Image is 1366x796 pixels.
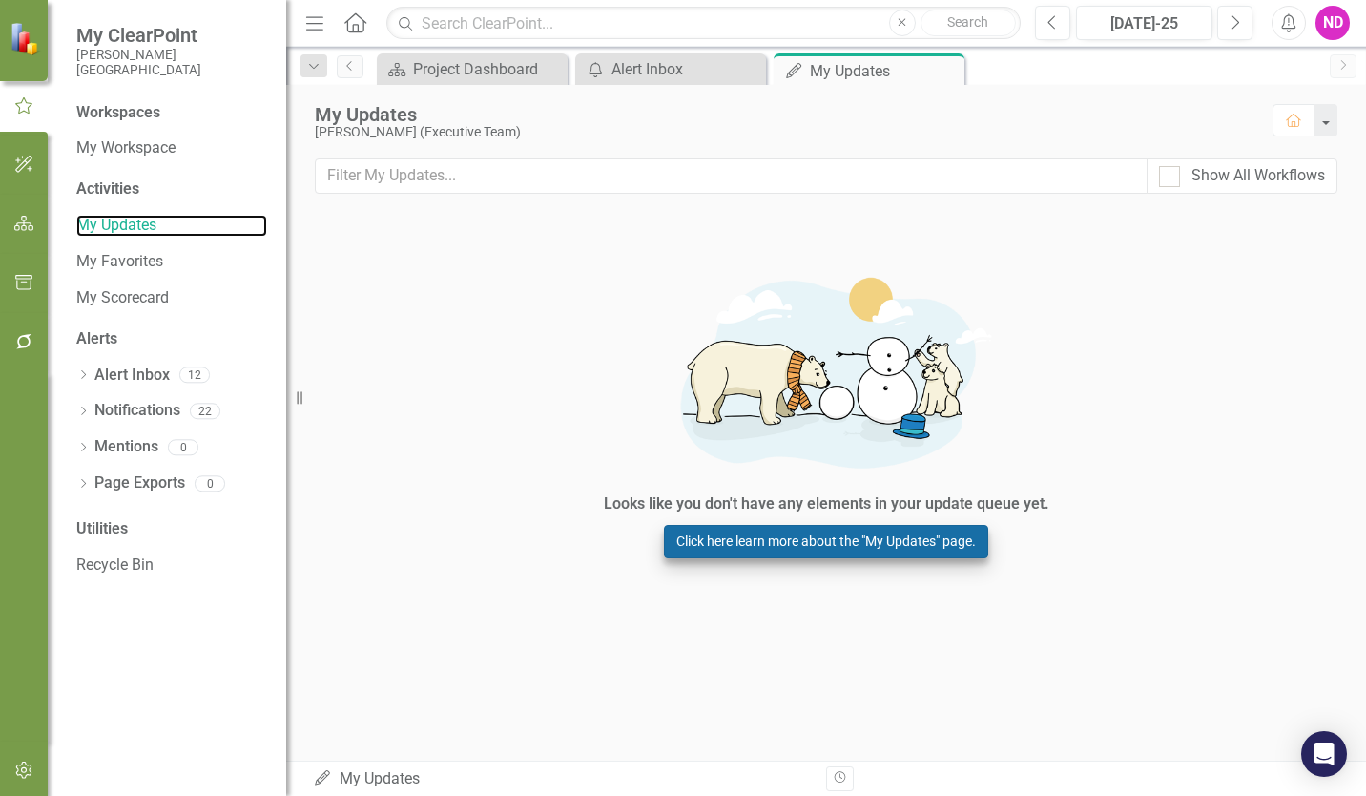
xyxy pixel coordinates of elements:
small: [PERSON_NAME][GEOGRAPHIC_DATA] [76,47,267,78]
div: Project Dashboard [413,57,563,81]
a: Project Dashboard [382,57,563,81]
a: Notifications [94,400,180,422]
img: ClearPoint Strategy [9,20,44,55]
div: My Updates [313,768,812,790]
input: Filter My Updates... [315,158,1148,194]
div: Activities [76,178,267,200]
a: Alert Inbox [580,57,761,81]
a: My Updates [76,215,267,237]
div: My Updates [810,59,960,83]
div: 0 [168,439,198,455]
div: [DATE]-25 [1083,12,1206,35]
button: ND [1315,6,1350,40]
div: Alerts [76,328,267,350]
div: Workspaces [76,102,160,124]
a: Alert Inbox [94,365,170,387]
button: [DATE]-25 [1076,6,1212,40]
div: 0 [195,475,225,492]
div: Alert Inbox [611,57,761,81]
div: 22 [190,403,220,419]
img: Getting started [540,254,1112,489]
a: My Workspace [76,137,267,159]
div: Show All Workflows [1191,165,1325,187]
button: Search [921,10,1016,36]
a: My Favorites [76,251,267,273]
input: Search ClearPoint... [386,7,1021,40]
a: Page Exports [94,472,185,494]
a: My Scorecard [76,287,267,309]
div: Open Intercom Messenger [1301,731,1347,777]
div: [PERSON_NAME] (Executive Team) [315,125,1253,139]
div: My Updates [315,104,1253,125]
span: My ClearPoint [76,24,267,47]
div: 12 [179,367,210,384]
div: Looks like you don't have any elements in your update queue yet. [604,493,1049,515]
a: Mentions [94,436,158,458]
span: Search [947,14,988,30]
a: Click here learn more about the "My Updates" page. [664,525,988,558]
a: Recycle Bin [76,555,267,576]
div: Utilities [76,518,267,540]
